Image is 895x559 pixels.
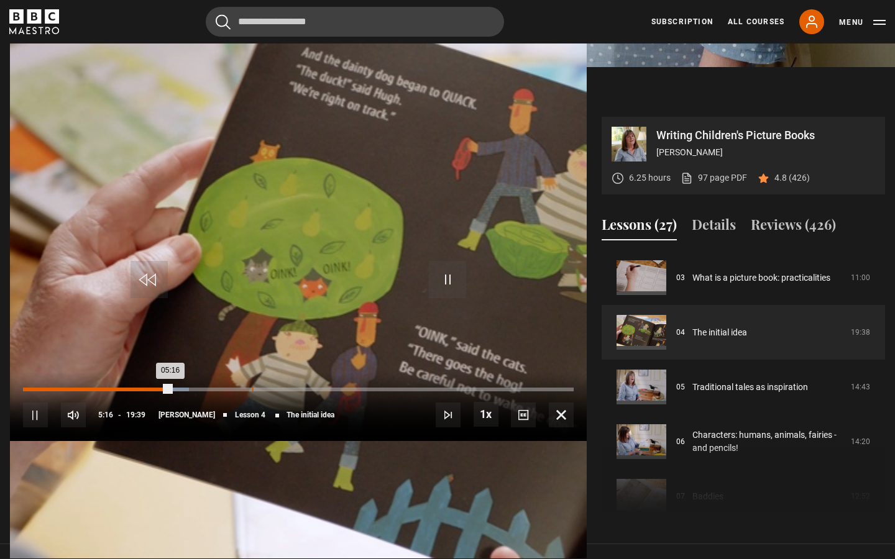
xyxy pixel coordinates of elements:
a: Characters: humans, animals, fairies - and pencils! [692,429,843,455]
span: 5:16 [98,404,113,426]
span: [PERSON_NAME] [158,411,215,419]
p: 6.25 hours [629,171,671,184]
span: 19:39 [126,404,145,426]
button: Toggle navigation [839,16,886,29]
button: Submit the search query [216,14,231,30]
a: 97 page PDF [681,171,747,184]
span: The initial idea [287,411,334,419]
div: Progress Bar [23,388,574,391]
button: Pause [23,402,48,427]
span: - [118,411,121,419]
p: 4.8 (426) [774,171,810,184]
p: [PERSON_NAME] [656,146,875,159]
a: Subscription [651,16,713,27]
svg: BBC Maestro [9,9,59,34]
input: Search [206,7,504,37]
a: All Courses [728,16,784,27]
p: Writing Children's Picture Books [656,130,875,141]
button: Playback Rate [474,402,498,427]
a: What is a picture book: practicalities [692,271,830,284]
span: Lesson 4 [235,411,265,419]
button: Fullscreen [549,402,574,427]
a: The initial idea [692,326,747,339]
button: Reviews (426) [751,214,836,240]
button: Next Lesson [436,402,461,427]
button: Captions [511,402,536,427]
button: Details [692,214,736,240]
a: Traditional tales as inspiration [692,381,808,394]
button: Mute [61,402,86,427]
video-js: Video Player [10,117,587,441]
button: Lessons (27) [602,214,677,240]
